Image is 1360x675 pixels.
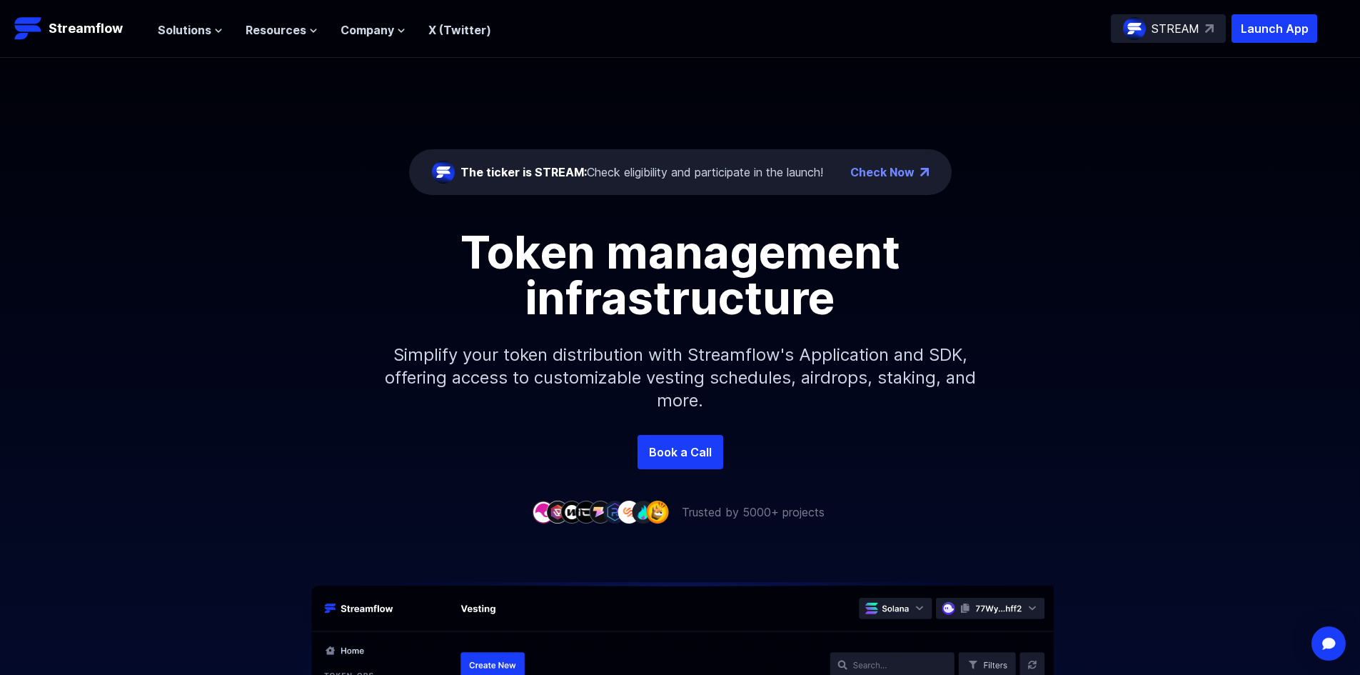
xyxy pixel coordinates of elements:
[1152,20,1199,37] p: STREAM
[638,435,723,469] a: Book a Call
[359,229,1002,321] h1: Token management infrastructure
[341,21,406,39] button: Company
[589,501,612,523] img: company-5
[1311,626,1346,661] div: Open Intercom Messenger
[49,19,123,39] p: Streamflow
[560,501,583,523] img: company-3
[428,23,491,37] a: X (Twitter)
[546,501,569,523] img: company-2
[341,21,394,39] span: Company
[1205,24,1214,33] img: top-right-arrow.svg
[632,501,655,523] img: company-8
[460,165,587,179] span: The ticker is STREAM:
[532,501,555,523] img: company-1
[373,321,987,435] p: Simplify your token distribution with Streamflow's Application and SDK, offering access to custom...
[14,14,143,43] a: Streamflow
[1123,17,1146,40] img: streamflow-logo-circle.png
[158,21,223,39] button: Solutions
[850,164,915,181] a: Check Now
[460,164,823,181] div: Check eligibility and participate in the launch!
[682,504,825,521] p: Trusted by 5000+ projects
[432,161,455,184] img: streamflow-logo-circle.png
[1231,14,1317,43] button: Launch App
[646,501,669,523] img: company-9
[246,21,306,39] span: Resources
[603,501,626,523] img: company-6
[1111,14,1226,43] a: STREAM
[158,21,211,39] span: Solutions
[575,501,598,523] img: company-4
[618,501,640,523] img: company-7
[246,21,318,39] button: Resources
[920,168,929,176] img: top-right-arrow.png
[14,14,43,43] img: Streamflow Logo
